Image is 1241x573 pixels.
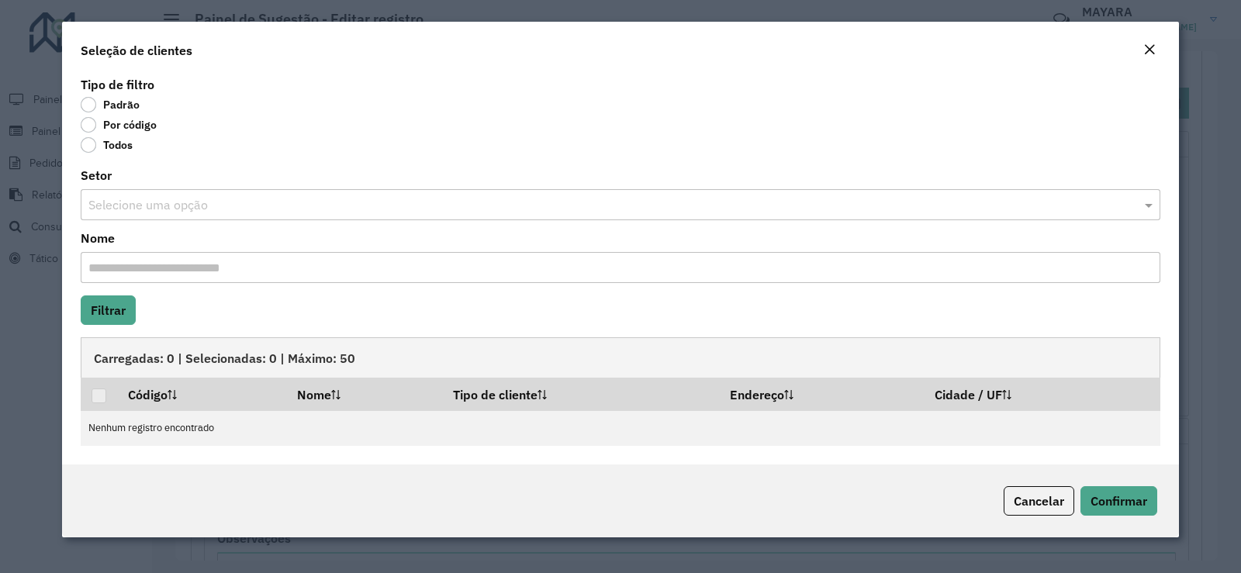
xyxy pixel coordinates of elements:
label: Tipo de filtro [81,75,154,94]
em: Fechar [1143,43,1156,56]
th: Nome [286,378,442,410]
th: Tipo de cliente [442,378,719,410]
th: Código [117,378,286,410]
label: Nome [81,229,115,247]
label: Padrão [81,97,140,112]
button: Close [1139,40,1160,60]
span: Cancelar [1014,493,1064,509]
th: Endereço [720,378,925,410]
label: Todos [81,137,133,153]
button: Filtrar [81,295,136,325]
th: Cidade / UF [924,378,1160,410]
button: Cancelar [1004,486,1074,516]
span: Confirmar [1091,493,1147,509]
label: Por código [81,117,157,133]
h4: Seleção de clientes [81,41,192,60]
div: Carregadas: 0 | Selecionadas: 0 | Máximo: 50 [81,337,1160,378]
button: Confirmar [1080,486,1157,516]
label: Setor [81,166,112,185]
td: Nenhum registro encontrado [81,411,1160,446]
